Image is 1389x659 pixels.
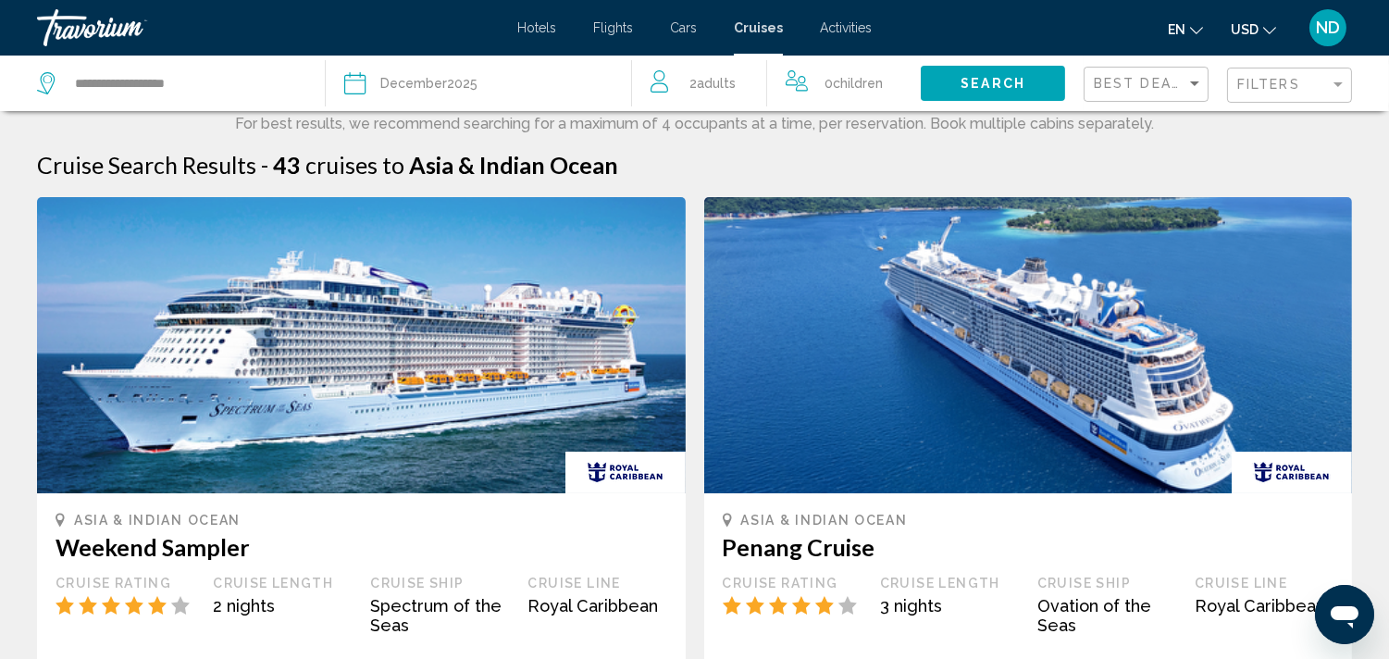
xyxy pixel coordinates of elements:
[344,56,614,111] button: December2025
[273,151,301,179] span: 43
[37,197,686,493] img: 1710859506.png
[517,20,556,35] a: Hotels
[1094,76,1191,91] span: Best Deals
[734,20,783,35] a: Cruises
[880,596,1019,615] div: 3 nights
[1168,16,1203,43] button: Change language
[1037,575,1176,591] div: Cruise Ship
[213,575,352,591] div: Cruise Length
[961,77,1025,92] span: Search
[56,533,667,561] h3: Weekend Sampler
[825,70,883,96] span: 0
[704,197,1353,493] img: 1721661687.png
[1231,22,1259,37] span: USD
[1168,22,1185,37] span: en
[370,596,509,635] div: Spectrum of the Seas
[527,596,666,615] div: Royal Caribbean
[1237,77,1300,92] span: Filters
[1094,77,1203,93] mat-select: Sort by
[1316,19,1340,37] span: ND
[723,533,1334,561] h3: Penang Cruise
[741,513,908,528] span: Asia & Indian Ocean
[56,575,194,591] div: Cruise Rating
[370,575,509,591] div: Cruise Ship
[1037,596,1176,635] div: Ovation of the Seas
[670,20,697,35] a: Cars
[380,76,447,91] span: December
[820,20,872,35] a: Activities
[305,151,404,179] span: cruises to
[565,452,686,493] img: rci_new_resized.gif
[689,70,736,96] span: 2
[833,76,883,91] span: Children
[380,70,477,96] div: 2025
[37,9,499,46] a: Travorium
[213,596,352,615] div: 2 nights
[1304,8,1352,47] button: User Menu
[921,66,1065,100] button: Search
[261,151,268,179] span: -
[527,575,666,591] div: Cruise Line
[880,575,1019,591] div: Cruise Length
[1231,16,1276,43] button: Change currency
[1227,67,1352,105] button: Filter
[1315,585,1374,644] iframe: Кнопка запуска окна обмена сообщениями
[37,151,256,179] h1: Cruise Search Results
[723,575,862,591] div: Cruise Rating
[593,20,633,35] a: Flights
[409,151,618,179] span: Asia & Indian Ocean
[74,513,241,528] span: Asia & Indian Ocean
[1195,596,1333,615] div: Royal Caribbean
[1232,452,1352,493] img: rci_new_resized.gif
[697,76,736,91] span: Adults
[632,56,921,111] button: Travelers: 2 adults, 0 children
[1195,575,1333,591] div: Cruise Line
